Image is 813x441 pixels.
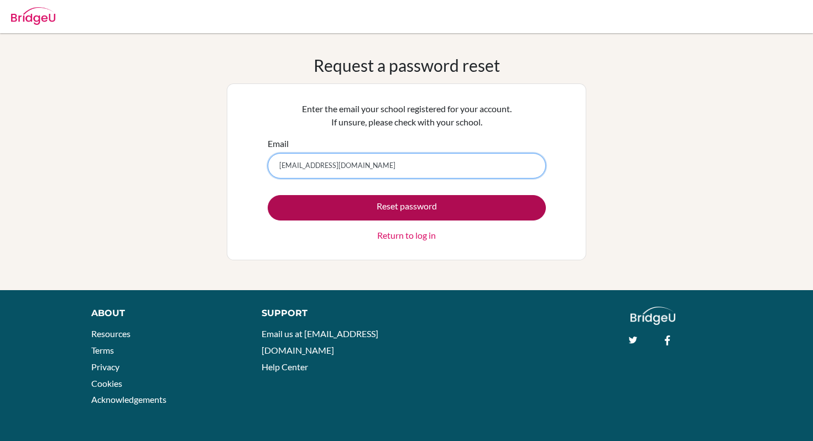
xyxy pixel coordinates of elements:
label: Email [268,137,289,150]
a: Return to log in [377,229,436,242]
h1: Request a password reset [314,55,500,75]
a: Email us at [EMAIL_ADDRESS][DOMAIN_NAME] [262,328,378,355]
a: Help Center [262,361,308,372]
p: Enter the email your school registered for your account. If unsure, please check with your school. [268,102,546,129]
a: Acknowledgements [91,394,166,405]
img: Bridge-U [11,7,55,25]
img: logo_white@2x-f4f0deed5e89b7ecb1c2cc34c3e3d731f90f0f143d5ea2071677605dd97b5244.png [630,307,675,325]
a: Cookies [91,378,122,389]
a: Terms [91,345,114,355]
a: Resources [91,328,131,339]
a: Privacy [91,361,119,372]
div: About [91,307,237,320]
button: Reset password [268,195,546,221]
div: Support [262,307,395,320]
